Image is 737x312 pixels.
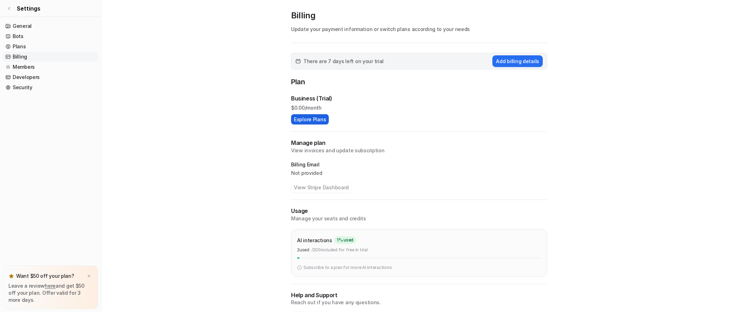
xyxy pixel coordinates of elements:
[291,94,332,103] p: Business (Trial)
[291,207,547,215] p: Usage
[291,161,547,168] p: Billing Email
[3,82,98,92] a: Security
[297,247,309,253] p: 2 used
[291,291,547,299] p: Help and Support
[17,4,40,13] span: Settings
[492,55,543,67] button: Add billing details
[3,52,98,62] a: Billing
[297,237,332,244] p: AI interactions
[291,25,547,33] p: Update your payment information or switch plans according to your needs
[291,104,547,111] p: $ 0.00/month
[334,237,356,244] span: 1 % used
[291,147,547,154] p: View invoices and update subscription
[3,21,98,31] a: General
[3,42,98,51] a: Plans
[16,273,74,280] p: Want $50 off your plan?
[8,273,14,279] img: star
[291,182,352,192] button: View Stripe Dashboard
[3,31,98,41] a: Bots
[291,10,547,21] p: Billing
[303,264,392,271] p: Subscribe to a plan for more AI interactions
[291,299,547,306] p: Reach out if you have any questions.
[296,59,301,64] img: calender-icon.svg
[8,282,93,304] p: Leave a review and get $50 off your plan. Offer valid for 3 more days.
[311,247,368,253] p: / 200 included for free in trial
[291,114,329,124] button: Explore Plans
[291,170,547,177] p: Not provided
[303,57,384,65] span: There are 7 days left on your trial
[3,62,98,72] a: Members
[291,77,547,88] p: Plan
[87,274,91,279] img: x
[3,72,98,82] a: Developers
[291,139,547,147] h2: Manage plan
[291,215,547,222] p: Manage your seats and credits
[45,283,56,289] a: here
